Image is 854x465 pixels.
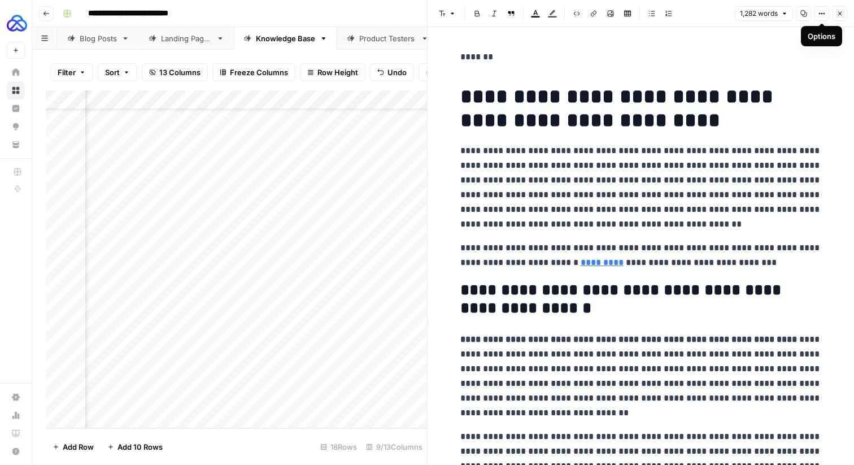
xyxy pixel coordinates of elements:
[230,67,288,78] span: Freeze Columns
[234,27,337,50] a: Knowledge Base
[7,13,27,33] img: AUQ Logo
[317,67,358,78] span: Row Height
[7,81,25,99] a: Browse
[46,438,101,456] button: Add Row
[159,67,201,78] span: 13 Columns
[7,442,25,460] button: Help + Support
[101,438,169,456] button: Add 10 Rows
[361,438,427,456] div: 9/13 Columns
[316,438,361,456] div: 18 Rows
[142,63,208,81] button: 13 Columns
[7,9,25,37] button: Workspace: AUQ
[808,31,835,42] div: Options
[105,67,120,78] span: Sort
[337,27,438,50] a: Product Testers
[98,63,137,81] button: Sort
[7,136,25,154] a: Your Data
[387,67,407,78] span: Undo
[256,33,315,44] div: Knowledge Base
[7,63,25,81] a: Home
[7,406,25,424] a: Usage
[7,424,25,442] a: Learning Hub
[117,441,163,453] span: Add 10 Rows
[161,33,212,44] div: Landing Pages
[50,63,93,81] button: Filter
[7,118,25,136] a: Opportunities
[370,63,414,81] button: Undo
[212,63,295,81] button: Freeze Columns
[63,441,94,453] span: Add Row
[300,63,365,81] button: Row Height
[80,33,117,44] div: Blog Posts
[7,388,25,406] a: Settings
[58,27,139,50] a: Blog Posts
[735,6,793,21] button: 1,282 words
[139,27,234,50] a: Landing Pages
[58,67,76,78] span: Filter
[7,99,25,118] a: Insights
[359,33,416,44] div: Product Testers
[740,8,778,19] span: 1,282 words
